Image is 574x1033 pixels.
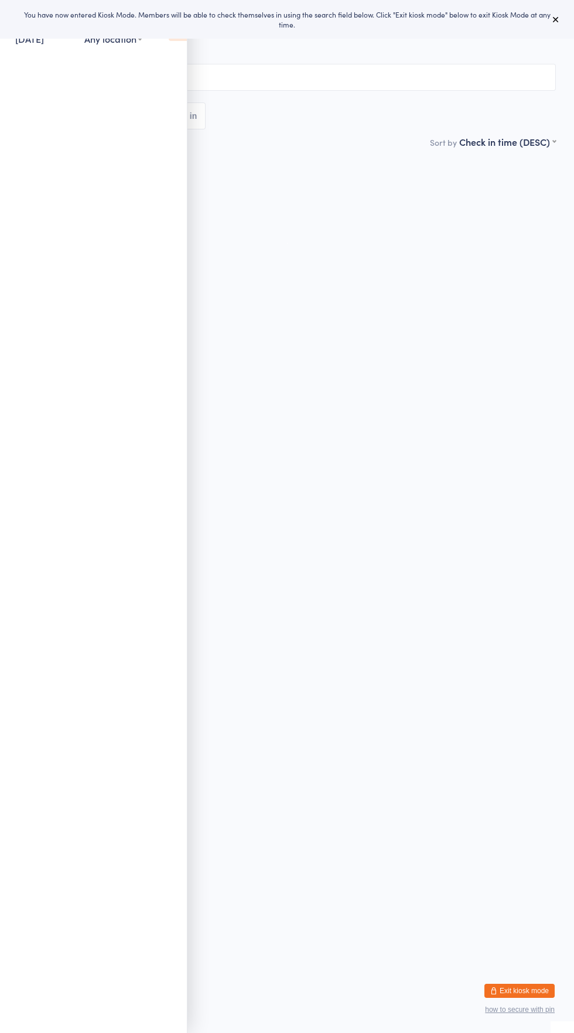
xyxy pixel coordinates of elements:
button: how to secure with pin [485,1005,555,1014]
label: Sort by [430,136,457,148]
input: Search [18,64,556,91]
a: [DATE] [15,32,44,45]
button: Exit kiosk mode [484,984,555,998]
div: Any location [84,32,142,45]
h2: Check-in [18,29,556,49]
div: You have now entered Kiosk Mode. Members will be able to check themselves in using the search fie... [19,9,555,29]
div: Check in time (DESC) [459,135,556,148]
